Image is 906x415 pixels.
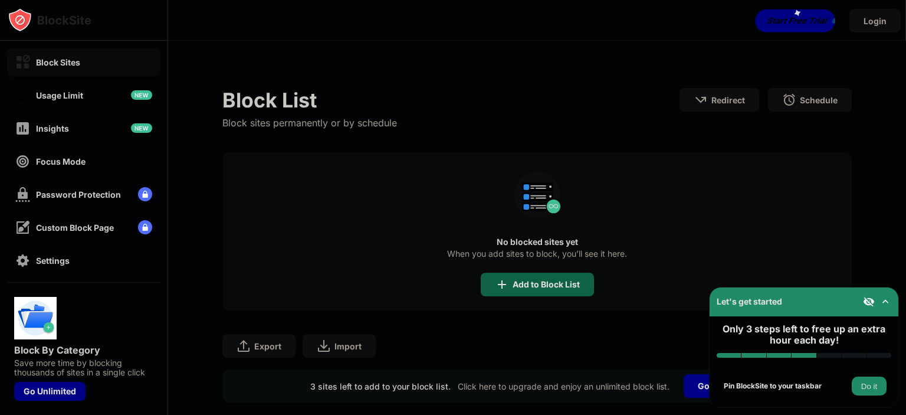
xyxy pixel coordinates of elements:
div: Login [864,16,887,26]
div: When you add sites to block, you’ll see it here. [447,249,627,259]
div: animation [755,9,835,32]
div: Click here to upgrade and enjoy an unlimited block list. [458,381,669,391]
div: Go Unlimited [684,374,764,398]
img: new-icon.svg [131,123,152,133]
img: password-protection-off.svg [15,187,30,202]
div: 3 sites left to add to your block list. [310,381,451,391]
div: Schedule [800,95,838,105]
img: logo-blocksite.svg [8,8,91,32]
img: time-usage-off.svg [15,88,30,103]
div: Focus Mode [36,156,86,166]
div: Add to Block List [513,280,580,289]
div: Block Sites [36,57,80,67]
img: block-on.svg [15,55,30,70]
img: focus-off.svg [15,154,30,169]
div: Only 3 steps left to free up an extra hour each day! [717,323,891,346]
img: omni-setup-toggle.svg [879,296,891,308]
div: Block sites permanently or by schedule [222,117,397,129]
div: Export [254,341,281,351]
img: lock-menu.svg [138,187,152,201]
img: new-icon.svg [131,90,152,100]
div: animation [509,166,566,223]
div: Custom Block Page [36,223,114,233]
div: Go Unlimited [14,382,86,401]
div: Pin BlockSite to your taskbar [724,382,849,390]
div: Block By Category [14,344,153,356]
img: insights-off.svg [15,121,30,136]
img: lock-menu.svg [138,220,152,234]
div: Block List [222,88,397,112]
img: customize-block-page-off.svg [15,220,30,235]
div: Let's get started [717,296,782,306]
div: Password Protection [36,189,121,200]
div: Import [334,341,362,351]
div: Save more time by blocking thousands of sites in a single click [14,358,153,377]
div: Settings [36,256,70,266]
div: Insights [36,123,69,133]
div: No blocked sites yet [222,237,852,247]
img: settings-off.svg [15,253,30,268]
img: push-categories.svg [14,297,57,339]
div: Redirect [711,95,745,105]
div: Usage Limit [36,90,83,100]
button: Do it [852,377,887,396]
img: eye-not-visible.svg [863,296,875,308]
